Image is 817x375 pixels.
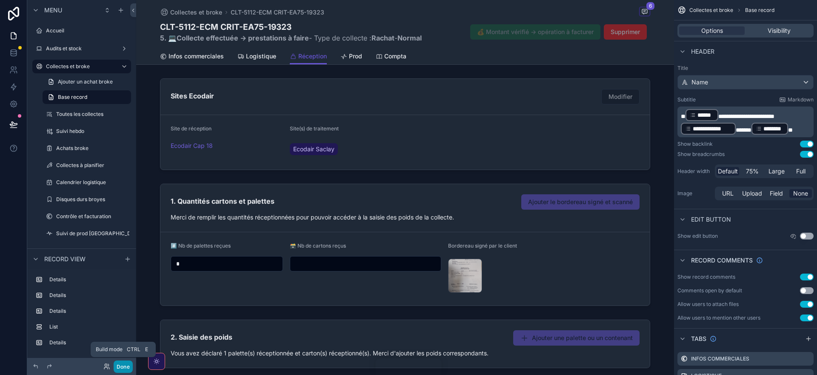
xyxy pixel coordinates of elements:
span: Full [796,167,806,176]
a: Collectes à planifier [43,159,131,172]
span: Large [768,167,785,176]
div: scrollable content [677,107,814,137]
a: Collectes et broke [160,8,222,17]
span: Collectes et broke [170,8,222,17]
span: Name [691,78,708,87]
button: Name [677,75,814,89]
label: Details [49,292,128,299]
span: 6 [646,2,655,10]
button: 6 [639,7,650,17]
span: Edit button [691,215,731,224]
label: Collectes et broke [46,63,114,70]
span: Options [701,26,723,35]
div: Show breadcrumbs [677,151,725,158]
label: Disques durs broyes [56,196,129,203]
label: Accueil [46,27,129,34]
div: Allow users to mention other users [677,314,760,321]
a: Achats broke [43,141,131,155]
a: Disques durs broyes [43,193,131,206]
strong: Normal [397,34,422,42]
span: Infos commerciales [169,52,224,61]
label: List [49,323,128,330]
span: Build mode [96,346,123,353]
div: Comments open by default [677,287,742,294]
span: URL [722,189,734,198]
label: Contrôle et facturation [56,213,129,220]
button: Done [114,361,133,373]
label: Suivi de prod Cap 18 [56,247,129,254]
div: Show backlink [677,141,713,147]
span: Logistique [246,52,276,61]
label: Suivi de prod [GEOGRAPHIC_DATA] [56,230,143,237]
a: Logistique [237,49,276,66]
span: None [793,189,808,198]
a: Suivi de prod Cap 18 [43,244,131,257]
a: Ajouter un achat broke [43,75,131,89]
label: Details [49,339,128,346]
label: Title [677,65,814,72]
a: Base record [43,90,131,104]
a: Suivi hebdo [43,124,131,138]
span: Réception [298,52,327,61]
a: Contrôle et facturation [43,210,131,223]
label: Image [677,190,711,197]
span: Base record [58,94,87,101]
span: Prod [349,52,362,61]
a: Suivi de prod [GEOGRAPHIC_DATA] [43,227,131,240]
span: Field [770,189,783,198]
label: Infos commerciales [691,355,749,362]
div: Show record comments [677,274,735,280]
span: Tabs [691,335,706,343]
div: scrollable content [27,269,136,358]
label: Collectes à planifier [56,162,129,169]
span: - Type de collecte : - [160,33,422,43]
a: Accueil [32,24,131,37]
label: Audits et stock [46,45,117,52]
label: Toutes les collectes [56,111,129,118]
a: Calendrier logistique [43,176,131,189]
a: Prod [340,49,362,66]
a: Infos commerciales [160,49,224,66]
label: Header width [677,168,711,175]
label: Calendrier logistique [56,179,129,186]
a: Collectes et broke [32,60,131,73]
span: Base record [745,7,774,14]
a: Audits et stock [32,42,131,55]
div: Allow users to attach files [677,301,739,308]
span: Visibility [768,26,791,35]
label: Suivi hebdo [56,128,129,135]
span: Ctrl [126,345,141,354]
span: 75% [746,167,759,176]
span: Record view [44,255,86,263]
span: Record comments [691,256,753,265]
span: Compta [384,52,406,61]
strong: Rachat [371,34,394,42]
label: Subtitle [677,96,696,103]
strong: 5. 💻Collecte effectuée -> prestations à faire [160,34,309,42]
a: Compta [376,49,406,66]
label: Show edit button [677,233,718,239]
span: Menu [44,6,62,14]
span: Markdown [788,96,814,103]
a: CLT-5112-ECM CRIT-EA75-19323 [231,8,324,17]
h1: CLT-5112-ECM CRIT-EA75-19323 [160,21,422,33]
label: Details [49,276,128,283]
span: Collectes et broke [689,7,733,14]
span: Upload [742,189,762,198]
a: Toutes les collectes [43,107,131,121]
span: Header [691,47,714,56]
span: Default [718,167,738,176]
span: E [143,346,150,353]
span: Ajouter un achat broke [58,78,113,85]
a: Réception [290,49,327,65]
label: Achats broke [56,145,129,152]
label: Details [49,308,128,314]
a: Markdown [779,96,814,103]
